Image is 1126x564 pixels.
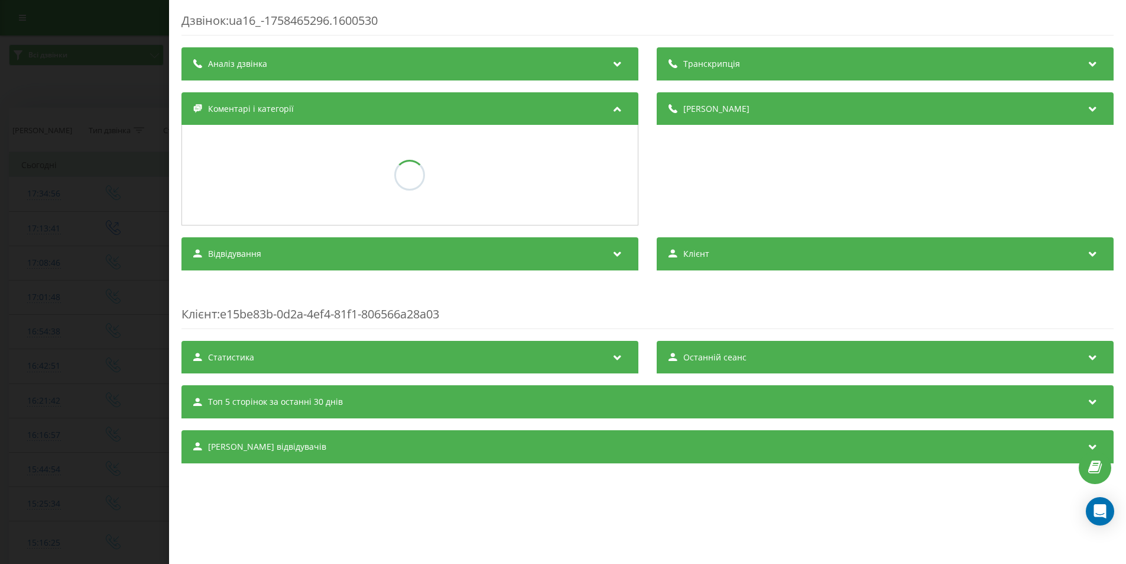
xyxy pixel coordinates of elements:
span: Транскрипція [683,58,740,70]
span: Топ 5 сторінок за останні 30 днів [208,396,343,408]
span: Останній сеанс [683,352,747,363]
div: Open Intercom Messenger [1086,497,1114,526]
span: Відвідування [208,248,261,260]
div: Дзвінок : ua16_-1758465296.1600530 [181,12,1114,36]
span: [PERSON_NAME] [683,103,749,115]
span: Аналіз дзвінка [208,58,267,70]
span: Клієнт [181,306,217,322]
span: [PERSON_NAME] відвідувачів [208,441,326,453]
span: Коментарі і категорії [208,103,294,115]
span: Клієнт [683,248,709,260]
div: : e15be83b-0d2a-4ef4-81f1-806566a28a03 [181,282,1114,329]
span: Статистика [208,352,254,363]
